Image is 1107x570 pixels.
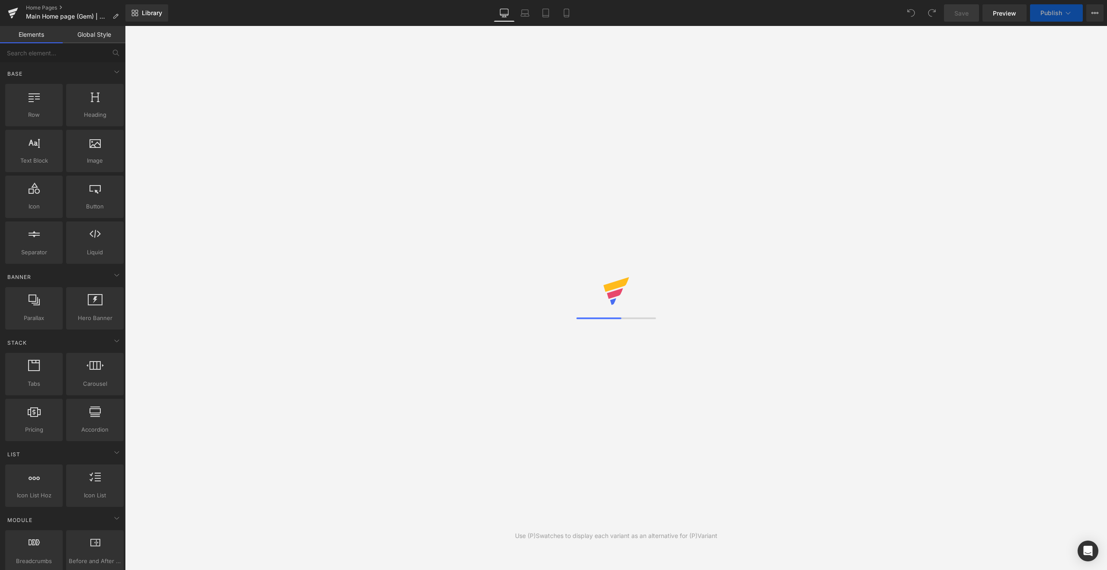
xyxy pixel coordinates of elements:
[494,4,515,22] a: Desktop
[8,379,60,388] span: Tabs
[1030,4,1083,22] button: Publish
[982,4,1027,22] a: Preview
[902,4,920,22] button: Undo
[6,70,23,78] span: Base
[26,13,109,20] span: Main Home page (Gem) | A/B test
[69,248,121,257] span: Liquid
[1078,541,1098,561] div: Open Intercom Messenger
[125,4,168,22] a: New Library
[69,425,121,434] span: Accordion
[8,491,60,500] span: Icon List Hoz
[8,557,60,566] span: Breadcrumbs
[6,516,33,524] span: Module
[1086,4,1104,22] button: More
[1040,10,1062,16] span: Publish
[8,110,60,119] span: Row
[8,156,60,165] span: Text Block
[515,4,535,22] a: Laptop
[515,531,717,541] div: Use (P)Swatches to display each variant as an alternative for (P)Variant
[69,202,121,211] span: Button
[8,248,60,257] span: Separator
[6,339,28,347] span: Stack
[69,379,121,388] span: Carousel
[6,273,32,281] span: Banner
[8,425,60,434] span: Pricing
[993,9,1016,18] span: Preview
[69,557,121,566] span: Before and After Images
[954,9,969,18] span: Save
[142,9,162,17] span: Library
[923,4,941,22] button: Redo
[69,110,121,119] span: Heading
[8,314,60,323] span: Parallax
[8,202,60,211] span: Icon
[69,156,121,165] span: Image
[556,4,577,22] a: Mobile
[69,314,121,323] span: Hero Banner
[6,450,21,458] span: List
[26,4,125,11] a: Home Pages
[63,26,125,43] a: Global Style
[535,4,556,22] a: Tablet
[69,491,121,500] span: Icon List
